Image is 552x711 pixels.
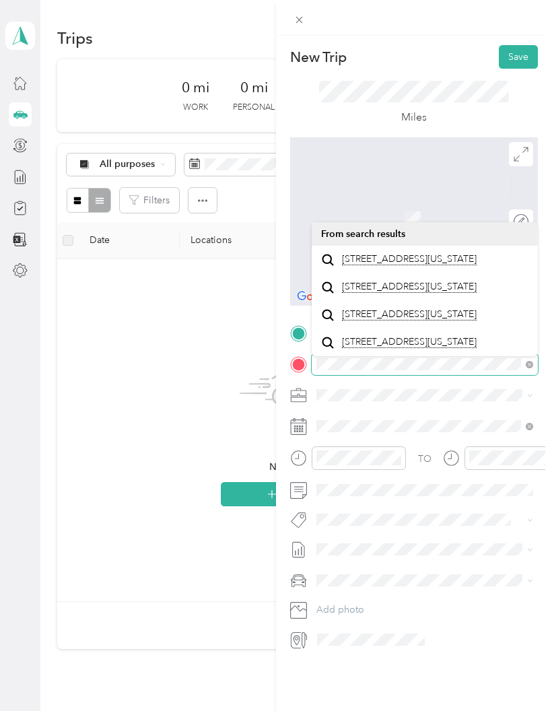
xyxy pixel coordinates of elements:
[321,228,405,240] span: From search results
[401,109,427,126] p: Miles
[312,601,538,619] button: Add photo
[477,636,552,711] iframe: Everlance-gr Chat Button Frame
[294,288,338,306] a: Open this area in Google Maps (opens a new window)
[290,48,347,67] p: New Trip
[418,452,432,466] div: TO
[499,45,538,69] button: Save
[294,288,338,306] img: Google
